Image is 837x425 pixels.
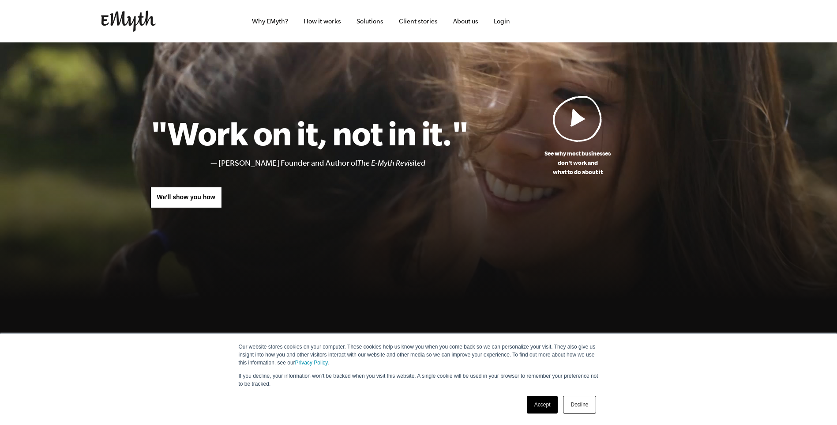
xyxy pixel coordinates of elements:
a: Accept [527,396,558,414]
iframe: Embedded CTA [644,11,736,31]
iframe: Embedded CTA [547,8,639,35]
span: We'll show you how [157,194,215,201]
li: [PERSON_NAME] Founder and Author of [218,157,469,170]
a: Privacy Policy [295,360,328,366]
img: Play Video [553,95,602,142]
p: If you decline, your information won’t be tracked when you visit this website. A single cookie wi... [239,372,599,388]
img: EMyth [101,11,156,32]
p: Our website stores cookies on your computer. These cookies help us know you when you come back so... [239,343,599,367]
h1: "Work on it, not in it." [150,114,469,152]
i: The E-Myth Revisited [357,159,425,167]
a: We'll show you how [150,187,222,208]
a: Decline [563,396,596,414]
a: See why most businessesdon't work andwhat to do about it [469,95,687,177]
p: See why most businesses don't work and what to do about it [469,149,687,177]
